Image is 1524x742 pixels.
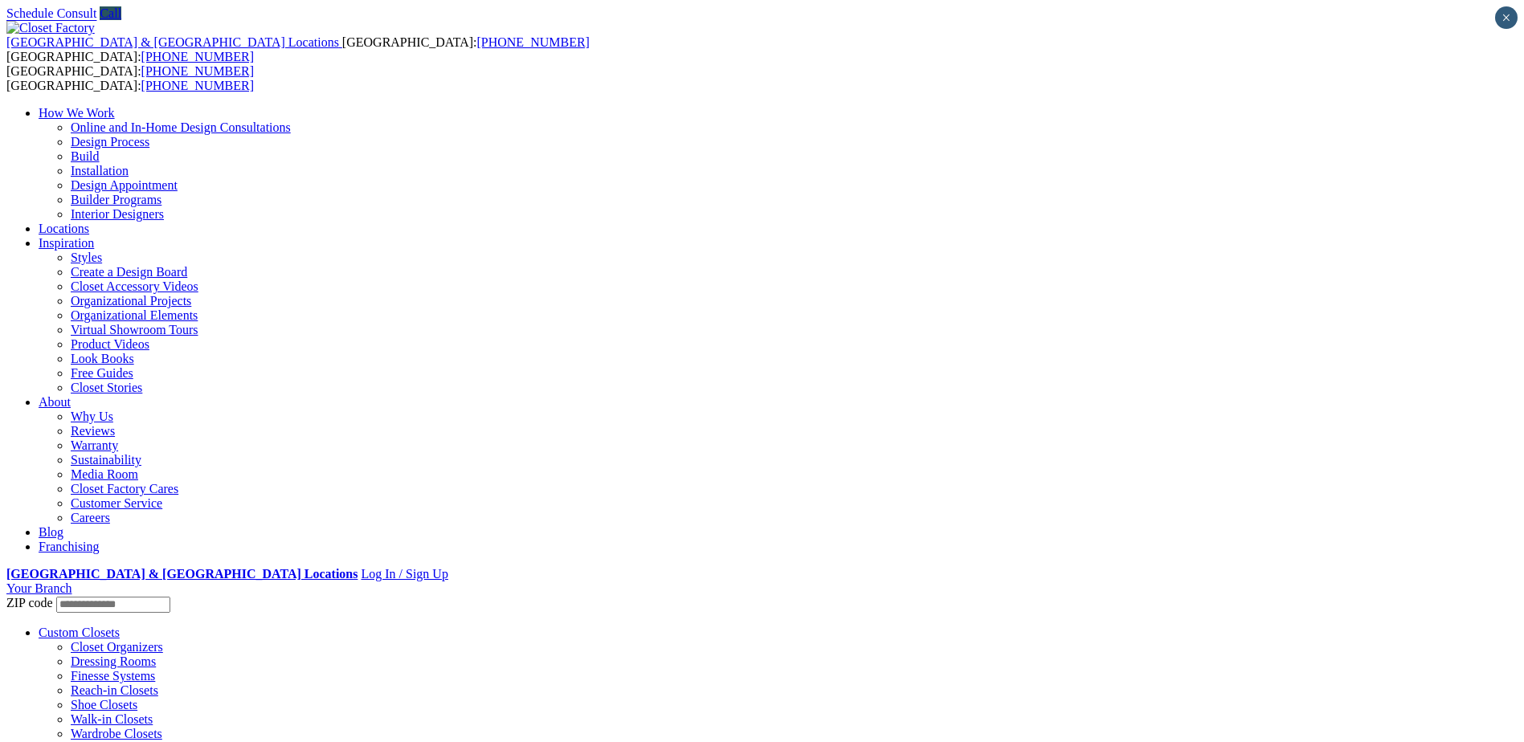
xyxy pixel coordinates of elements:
[71,669,155,683] a: Finesse Systems
[6,64,254,92] span: [GEOGRAPHIC_DATA]: [GEOGRAPHIC_DATA]:
[71,366,133,380] a: Free Guides
[71,712,153,726] a: Walk-in Closets
[6,581,72,595] a: Your Branch
[71,120,291,134] a: Online and In-Home Design Consultations
[71,323,198,336] a: Virtual Showroom Tours
[71,337,149,351] a: Product Videos
[71,207,164,221] a: Interior Designers
[6,21,95,35] img: Closet Factory
[1495,6,1518,29] button: Close
[56,597,170,613] input: Enter your Zip code
[71,453,141,467] a: Sustainability
[71,698,137,711] a: Shoe Closets
[141,64,254,78] a: [PHONE_NUMBER]
[71,251,102,264] a: Styles
[141,50,254,63] a: [PHONE_NUMBER]
[71,424,115,438] a: Reviews
[71,496,162,510] a: Customer Service
[39,525,63,539] a: Blog
[71,727,162,740] a: Wardrobe Closets
[39,395,71,409] a: About
[71,164,129,177] a: Installation
[6,35,342,49] a: [GEOGRAPHIC_DATA] & [GEOGRAPHIC_DATA] Locations
[71,178,178,192] a: Design Appointment
[71,352,134,365] a: Look Books
[39,626,120,639] a: Custom Closets
[39,106,115,120] a: How We Work
[71,308,198,322] a: Organizational Elements
[6,35,339,49] span: [GEOGRAPHIC_DATA] & [GEOGRAPHIC_DATA] Locations
[71,410,113,423] a: Why Us
[71,279,198,293] a: Closet Accessory Videos
[71,640,163,654] a: Closet Organizers
[6,35,590,63] span: [GEOGRAPHIC_DATA]: [GEOGRAPHIC_DATA]:
[6,567,358,581] a: [GEOGRAPHIC_DATA] & [GEOGRAPHIC_DATA] Locations
[71,294,191,308] a: Organizational Projects
[71,683,158,697] a: Reach-in Closets
[361,567,447,581] a: Log In / Sign Up
[476,35,589,49] a: [PHONE_NUMBER]
[71,381,142,394] a: Closet Stories
[71,149,100,163] a: Build
[71,193,161,206] a: Builder Programs
[39,540,100,553] a: Franchising
[100,6,121,20] a: Call
[71,467,138,481] a: Media Room
[6,6,96,20] a: Schedule Consult
[71,511,110,524] a: Careers
[39,236,94,250] a: Inspiration
[71,438,118,452] a: Warranty
[141,79,254,92] a: [PHONE_NUMBER]
[71,265,187,279] a: Create a Design Board
[71,482,178,495] a: Closet Factory Cares
[6,596,53,609] span: ZIP code
[39,222,89,235] a: Locations
[71,654,156,668] a: Dressing Rooms
[71,135,149,149] a: Design Process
